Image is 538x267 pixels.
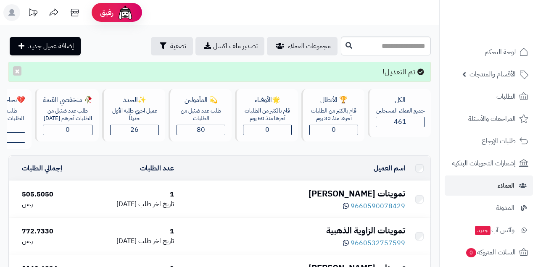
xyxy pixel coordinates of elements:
[177,95,225,105] div: 💫 المأمولين
[151,37,193,55] button: تصفية
[197,125,205,135] span: 80
[110,107,159,123] div: عميل اجري طلبه الأول حديثاّ
[100,89,167,149] a: ✨الجددعميل اجري طلبه الأول حديثاّ26
[466,248,476,257] span: 0
[309,95,358,105] div: 🏆 الأبطال
[22,199,82,209] div: ر.س
[213,41,258,51] span: تصدير ملف اكسل
[445,220,533,240] a: وآتس آبجديد
[374,163,405,173] a: اسم العميل
[22,190,82,199] div: 505.5050
[482,135,516,147] span: طلبات الإرجاع
[468,113,516,125] span: المراجعات والأسئلة
[452,157,516,169] span: إشعارات التحويلات البنكية
[343,201,405,211] a: 9660590078429
[66,125,70,135] span: 0
[138,236,174,246] span: تاريخ اخر طلب
[300,89,366,149] a: 🏆 الأبطالقام بالكثير من الطلبات آخرها منذ 30 يوم0
[89,236,174,246] div: [DATE]
[43,107,92,123] div: طلب عدد ضئيل من الطلبات آخرهم [DATE]
[170,41,186,51] span: تصفية
[469,68,516,80] span: الأقسام والمنتجات
[8,62,431,82] div: تم التعديل!
[265,125,269,135] span: 0
[445,109,533,129] a: المراجعات والأسئلة
[351,238,405,248] span: 9660532757599
[89,199,174,209] div: [DATE]
[343,238,405,248] a: 9660532757599
[167,89,233,149] a: 💫 المأمولينطلب عدد ضئيل من الطلبات80
[445,42,533,62] a: لوحة التحكم
[110,95,159,105] div: ✨الجدد
[28,41,74,51] span: إضافة عميل جديد
[10,37,81,55] a: إضافة عميل جديد
[498,180,514,191] span: العملاء
[267,37,338,55] a: مجموعات العملاء
[13,66,21,76] button: ×
[376,107,425,115] div: جميع العملاء المسجلين
[445,198,533,218] a: المدونة
[22,236,82,246] div: ر.س
[22,227,82,236] div: 772.7330
[130,125,139,135] span: 26
[445,242,533,262] a: السلات المتروكة0
[243,107,292,123] div: قام بالكثير من الطلبات آخرها منذ 60 يوم
[485,46,516,58] span: لوحة التحكم
[445,153,533,173] a: إشعارات التحويلات البنكية
[376,95,425,105] div: الكل
[465,246,516,258] span: السلات المتروكة
[366,89,433,149] a: الكلجميع العملاء المسجلين461
[445,175,533,196] a: العملاء
[177,107,225,123] div: طلب عدد ضئيل من الطلبات
[496,202,514,214] span: المدونة
[481,22,530,40] img: logo-2.png
[117,4,134,21] img: ai-face.png
[89,227,174,236] div: 1
[351,201,405,211] span: 9660590078429
[138,199,174,209] span: تاريخ اخر طلب
[474,224,514,236] span: وآتس آب
[33,89,100,149] a: 🥀 منخفضي القيمةطلب عدد ضئيل من الطلبات آخرهم [DATE]0
[332,125,336,135] span: 0
[22,4,43,23] a: تحديثات المنصة
[43,95,92,105] div: 🥀 منخفضي القيمة
[181,225,405,237] div: تموينات الزاوية الذهبية
[288,41,331,51] span: مجموعات العملاء
[233,89,300,149] a: 🌟الأوفياءقام بالكثير من الطلبات آخرها منذ 60 يوم0
[22,163,62,173] a: إجمالي الطلبات
[445,86,533,107] a: الطلبات
[181,188,405,200] div: تموينات [PERSON_NAME]
[89,190,174,199] div: 1
[475,226,491,235] span: جديد
[195,37,264,55] a: تصدير ملف اكسل
[394,117,406,127] span: 461
[445,131,533,151] a: طلبات الإرجاع
[243,95,292,105] div: 🌟الأوفياء
[309,107,358,123] div: قام بالكثير من الطلبات آخرها منذ 30 يوم
[140,163,174,173] a: عدد الطلبات
[496,91,516,102] span: الطلبات
[100,8,113,18] span: رفيق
